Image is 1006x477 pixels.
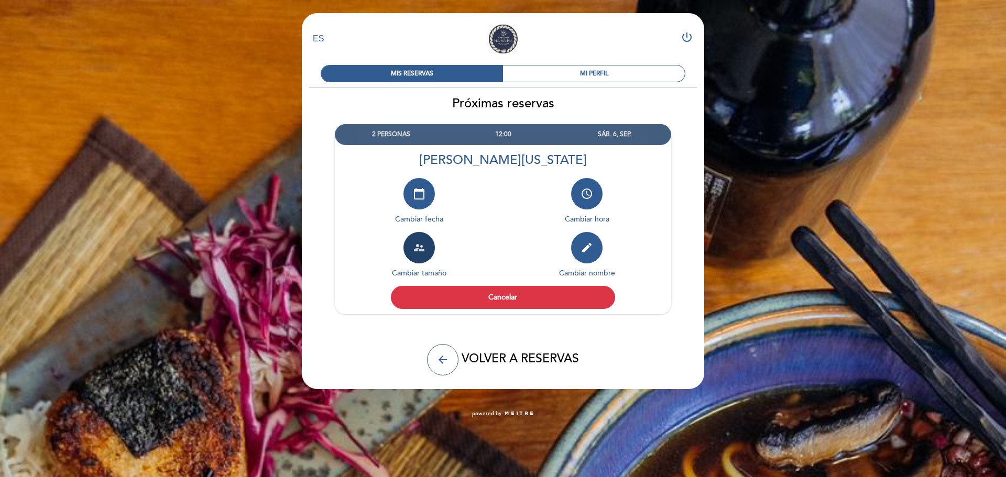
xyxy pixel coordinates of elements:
[503,65,685,82] div: MI PERFIL
[321,65,503,82] div: MIS RESERVAS
[447,125,559,144] div: 12:00
[571,178,603,209] button: access_time
[581,241,593,254] i: edit
[335,152,671,168] div: [PERSON_NAME][US_STATE]
[438,25,568,53] a: [PERSON_NAME]
[391,286,615,309] button: Cancelar
[301,96,705,111] h2: Próximas reservas
[472,410,501,417] span: powered by
[436,353,449,366] i: arrow_back
[335,125,447,144] div: 2 PERSONAS
[413,241,425,254] i: supervisor_account
[403,232,435,263] button: supervisor_account
[392,269,446,278] span: Cambiar tamaño
[462,351,579,366] span: VOLVER A RESERVAS
[559,269,615,278] span: Cambiar nombre
[565,215,609,224] span: Cambiar hora
[504,411,534,416] img: MEITRE
[427,344,458,375] button: arrow_back
[681,31,693,43] i: power_settings_new
[559,125,671,144] div: SÁB. 6, SEP.
[403,178,435,209] button: calendar_today
[395,215,443,224] span: Cambiar fecha
[681,31,693,47] button: power_settings_new
[581,187,593,200] i: access_time
[571,232,603,263] button: edit
[413,187,425,200] i: calendar_today
[472,410,534,417] a: powered by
